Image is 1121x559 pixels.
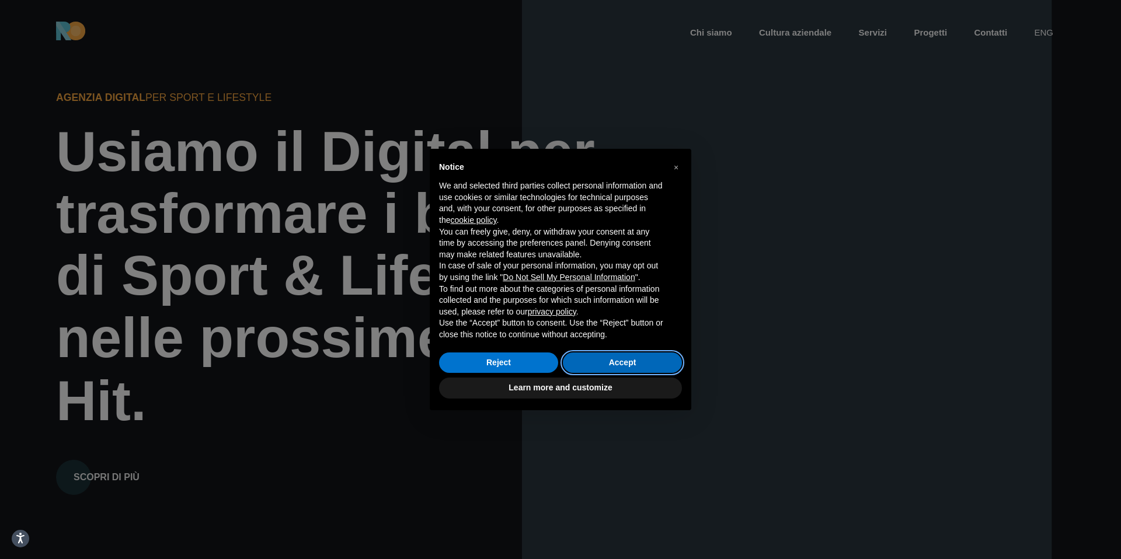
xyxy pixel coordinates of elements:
[528,307,576,316] a: privacy policy
[450,215,496,225] a: cookie policy
[674,163,678,172] span: ×
[439,378,682,399] button: Learn more and customize
[439,284,663,318] p: To find out more about the categories of personal information collected and the purposes for whic...
[503,272,635,284] button: Do Not Sell My Personal Information
[439,226,663,261] p: You can freely give, deny, or withdraw your consent at any time by accessing the preferences pane...
[439,260,663,283] p: In case of sale of your personal information, you may opt out by using the link " ".
[563,352,682,373] button: Accept
[439,317,663,340] p: Use the “Accept” button to consent. Use the “Reject” button or close this notice to continue with...
[667,158,685,177] button: Close this notice
[439,352,558,373] button: Reject
[439,180,663,226] p: We and selected third parties collect personal information and use cookies or similar technologie...
[439,163,663,171] h2: Notice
